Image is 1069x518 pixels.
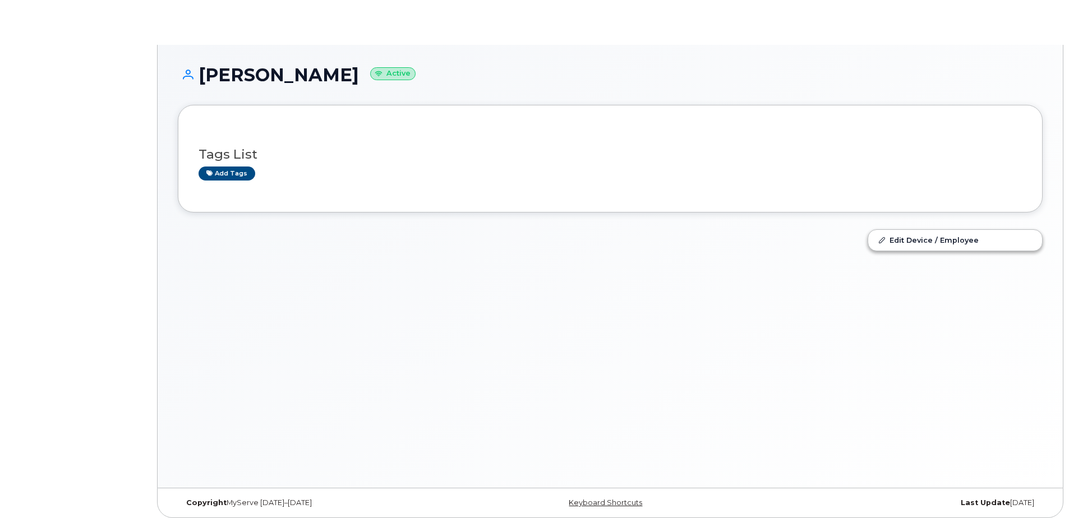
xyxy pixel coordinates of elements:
a: Add tags [199,166,255,181]
a: Edit Device / Employee [868,230,1042,250]
div: [DATE] [754,498,1043,507]
strong: Last Update [961,498,1010,507]
div: MyServe [DATE]–[DATE] [178,498,466,507]
a: Keyboard Shortcuts [569,498,642,507]
strong: Copyright [186,498,227,507]
h3: Tags List [199,147,1022,161]
small: Active [370,67,416,80]
h1: [PERSON_NAME] [178,65,1043,85]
